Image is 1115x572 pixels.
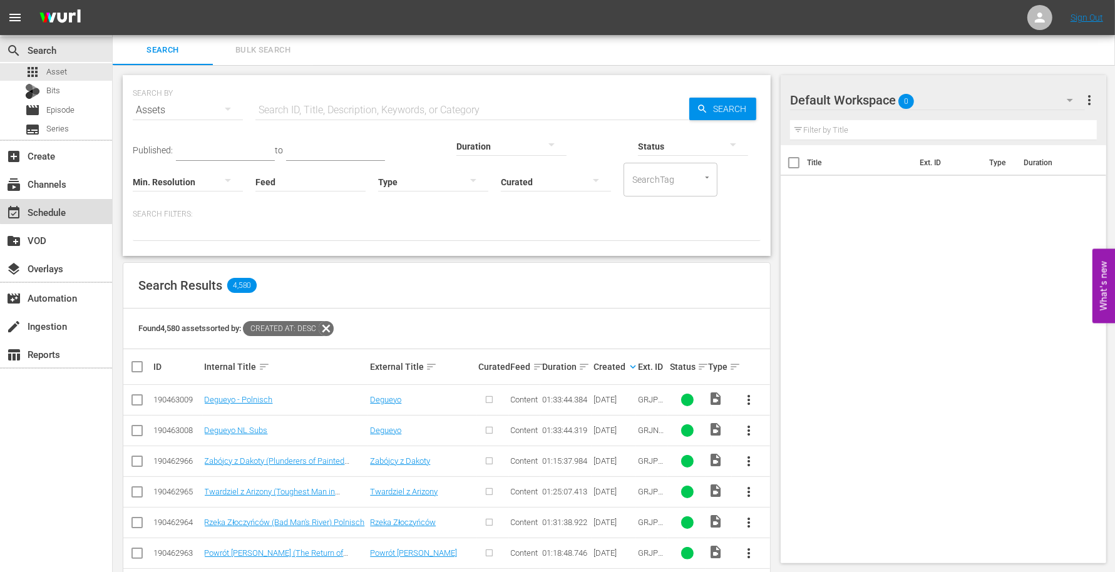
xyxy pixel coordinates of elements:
[638,362,666,372] div: Ext. ID
[593,548,634,558] div: [DATE]
[708,452,723,467] span: Video
[205,518,365,527] a: Rzeka Złoczyńców (Bad Man's River) Polnisch
[741,392,756,407] span: more_vert
[708,391,723,406] span: Video
[542,548,590,558] div: 01:18:48.746
[153,395,201,404] div: 190463009
[511,456,538,466] span: Content
[6,319,21,334] span: Ingestion
[370,548,457,558] a: Powrót [PERSON_NAME]
[708,422,723,437] span: Video
[1082,93,1097,108] span: more_vert
[593,359,634,374] div: Created
[638,518,664,536] span: GRJPOL209
[708,359,730,374] div: Type
[6,291,21,306] span: Automation
[741,484,756,499] span: more_vert
[898,88,914,115] span: 0
[205,548,349,567] a: Powrót [PERSON_NAME] (The Return of [PERSON_NAME]) Colorized Polnisch
[6,205,21,220] span: Schedule
[153,518,201,527] div: 190462964
[734,477,764,507] button: more_vert
[153,487,201,496] div: 190462965
[734,508,764,538] button: more_vert
[638,395,664,414] span: GRJPOL220
[734,416,764,446] button: more_vert
[708,544,723,559] span: Video
[627,361,639,372] span: keyboard_arrow_down
[275,145,283,155] span: to
[46,123,69,135] span: Series
[205,456,350,475] a: Zabójcy z Dakoty (Plunderers of Painted Flats) Colorized Polnisch
[370,487,438,496] a: Twardziel z Arizony
[807,145,912,180] th: Title
[741,515,756,530] span: more_vert
[741,454,756,469] span: more_vert
[638,548,664,567] span: GRJPOL215
[370,426,401,435] a: Degueyo
[370,395,401,404] a: Degueyo
[25,64,40,79] span: Asset
[6,262,21,277] span: Overlays
[708,514,723,529] span: Video
[511,426,538,435] span: Content
[220,43,306,58] span: Bulk Search
[6,43,21,58] span: Search
[153,548,201,558] div: 190462963
[593,456,634,466] div: [DATE]
[1082,85,1097,115] button: more_vert
[511,518,538,527] span: Content
[370,456,430,466] a: Zabójcy z Dakoty
[153,362,201,372] div: ID
[697,361,709,372] span: sort
[638,426,664,444] span: GRJNLD130
[6,347,21,362] span: Reports
[46,84,60,97] span: Bits
[912,145,982,180] th: Ext. ID
[689,98,756,120] button: Search
[734,538,764,568] button: more_vert
[741,546,756,561] span: more_vert
[542,487,590,496] div: 01:25:07.413
[734,446,764,476] button: more_vert
[120,43,205,58] span: Search
[370,359,475,374] div: External Title
[511,487,538,496] span: Content
[205,395,273,404] a: Degueyo - Polnisch
[593,487,634,496] div: [DATE]
[542,359,590,374] div: Duration
[593,395,634,404] div: [DATE]
[701,171,713,183] button: Open
[46,66,67,78] span: Asset
[46,104,75,116] span: Episode
[205,359,367,374] div: Internal Title
[227,278,257,293] span: 4,580
[578,361,590,372] span: sort
[153,426,201,435] div: 190463008
[741,423,756,438] span: more_vert
[1092,249,1115,324] button: Open Feedback Widget
[734,385,764,415] button: more_vert
[138,324,334,333] span: Found 4,580 assets sorted by:
[133,93,243,128] div: Assets
[708,483,723,498] span: Video
[542,426,590,435] div: 01:33:44.319
[133,145,173,155] span: Published:
[593,426,634,435] div: [DATE]
[6,233,21,248] span: VOD
[6,177,21,192] span: Channels
[153,456,201,466] div: 190462966
[511,395,538,404] span: Content
[511,359,539,374] div: Feed
[138,278,222,293] span: Search Results
[670,359,704,374] div: Status
[25,122,40,137] span: Series
[708,98,756,120] span: Search
[133,209,761,220] p: Search Filters:
[638,456,664,475] span: GRJPOL214
[426,361,437,372] span: sort
[790,83,1085,118] div: Default Workspace
[6,149,21,164] span: Create
[30,3,90,33] img: ans4CAIJ8jUAAAAAAAAAAAAAAAAAAAAAAAAgQb4GAAAAAAAAAAAAAAAAAAAAAAAAJMjXAAAAAAAAAAAAAAAAAAAAAAAAgAT5G...
[542,518,590,527] div: 01:31:38.922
